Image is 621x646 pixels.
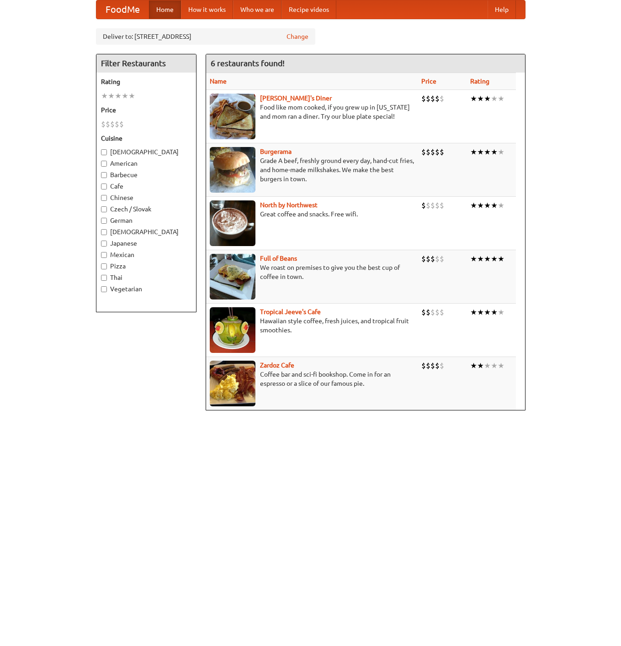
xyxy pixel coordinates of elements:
[101,252,107,258] input: Mexican
[101,284,191,294] label: Vegetarian
[477,361,484,371] li: ★
[260,201,318,209] b: North by Northwest
[260,362,294,369] a: Zardoz Cafe
[101,182,191,191] label: Cafe
[101,77,191,86] h5: Rating
[101,250,191,259] label: Mexican
[101,161,107,167] input: American
[498,147,504,157] li: ★
[470,200,477,210] li: ★
[488,0,516,19] a: Help
[470,307,477,317] li: ★
[491,254,498,264] li: ★
[491,94,498,104] li: ★
[430,307,435,317] li: $
[484,307,491,317] li: ★
[484,361,491,371] li: ★
[101,147,191,157] label: [DEMOGRAPHIC_DATA]
[101,193,191,202] label: Chinese
[101,195,107,201] input: Chinese
[477,307,484,317] li: ★
[260,255,297,262] a: Full of Beans
[101,216,191,225] label: German
[435,361,440,371] li: $
[430,361,435,371] li: $
[210,210,414,219] p: Great coffee and snacks. Free wifi.
[477,94,484,104] li: ★
[101,273,191,282] label: Thai
[210,103,414,121] p: Food like mom cooked, if you grew up in [US_STATE] and mom ran a diner. Try our blue plate special!
[210,147,255,193] img: burgerama.jpg
[498,254,504,264] li: ★
[101,105,191,115] h5: Price
[484,94,491,104] li: ★
[484,200,491,210] li: ★
[498,361,504,371] li: ★
[101,172,107,178] input: Barbecue
[101,218,107,224] input: German
[210,254,255,299] img: beans.jpg
[115,91,122,101] li: ★
[498,94,504,104] li: ★
[101,149,107,155] input: [DEMOGRAPHIC_DATA]
[477,200,484,210] li: ★
[426,361,430,371] li: $
[421,147,426,157] li: $
[470,147,477,157] li: ★
[210,307,255,353] img: jeeves.jpg
[101,286,107,292] input: Vegetarian
[233,0,281,19] a: Who we are
[435,147,440,157] li: $
[106,119,110,129] li: $
[430,94,435,104] li: $
[435,254,440,264] li: $
[440,307,444,317] li: $
[101,119,106,129] li: $
[430,200,435,210] li: $
[435,94,440,104] li: $
[477,254,484,264] li: ★
[96,28,315,45] div: Deliver to: [STREET_ADDRESS]
[477,147,484,157] li: ★
[101,275,107,281] input: Thai
[101,263,107,269] input: Pizza
[96,0,149,19] a: FoodMe
[287,32,308,41] a: Change
[210,361,255,406] img: zardoz.jpg
[101,184,107,189] input: Cafe
[435,200,440,210] li: $
[491,307,498,317] li: ★
[470,361,477,371] li: ★
[96,54,196,73] h4: Filter Restaurants
[101,206,107,212] input: Czech / Slovak
[421,361,426,371] li: $
[484,254,491,264] li: ★
[260,148,292,155] a: Burgerama
[110,119,115,129] li: $
[426,254,430,264] li: $
[435,307,440,317] li: $
[470,78,489,85] a: Rating
[430,147,435,157] li: $
[260,308,321,315] b: Tropical Jeeve's Cafe
[426,200,430,210] li: $
[470,94,477,104] li: ★
[101,134,191,143] h5: Cuisine
[101,205,191,214] label: Czech / Slovak
[101,239,191,248] label: Japanese
[101,241,107,247] input: Japanese
[101,170,191,179] label: Barbecue
[210,200,255,246] img: north.jpg
[101,159,191,168] label: American
[421,200,426,210] li: $
[210,78,227,85] a: Name
[260,95,332,102] a: [PERSON_NAME]'s Diner
[498,307,504,317] li: ★
[181,0,233,19] a: How it works
[491,147,498,157] li: ★
[101,91,108,101] li: ★
[440,147,444,157] li: $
